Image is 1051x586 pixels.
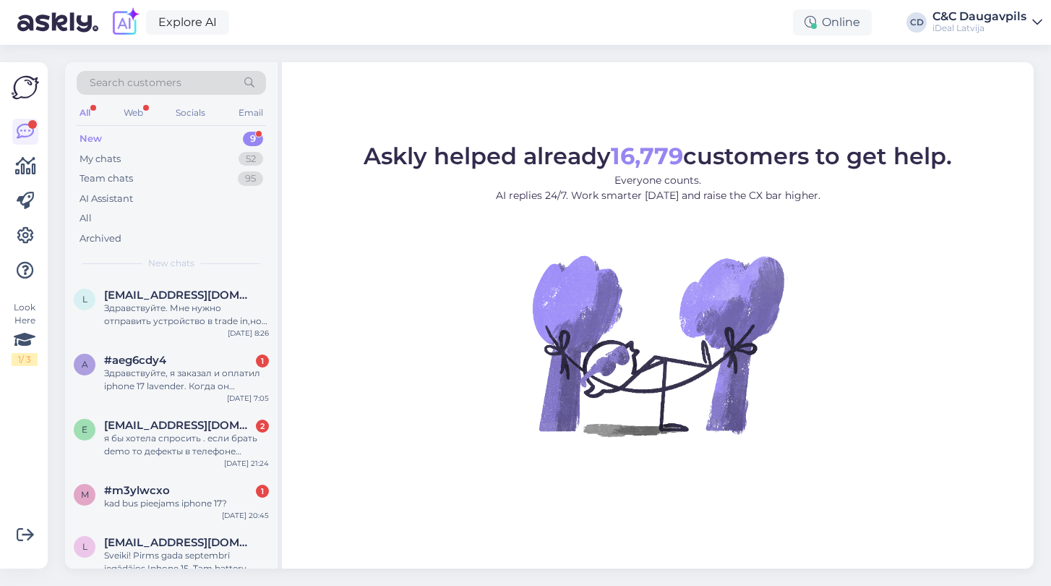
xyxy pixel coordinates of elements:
img: Askly Logo [12,74,39,101]
div: All [80,211,92,226]
span: Search customers [90,75,181,90]
div: [DATE] 7:05 [227,393,269,404]
div: 1 [256,485,269,498]
div: Email [236,103,266,122]
span: New chats [148,257,194,270]
span: lvasilevska56@gmail.com [104,536,254,549]
div: 2 [256,420,269,433]
div: я бы хотела спросить . если брать demo то дефекты в телефоне снаружи или акуммулятор тоже разряжен ? [104,432,269,458]
a: Explore AI [146,10,229,35]
span: #aeg6cdy4 [104,354,166,367]
div: kad bus pieejams iphone 17? [104,497,269,510]
div: All [77,103,93,122]
div: C&C Daugavpils [932,11,1026,22]
div: Web [121,103,146,122]
div: [DATE] 21:24 [224,458,269,469]
span: #m3ylwcxo [104,484,170,497]
img: No Chat active [528,215,788,475]
span: e [82,424,87,435]
img: explore-ai [110,7,140,38]
div: New [80,132,102,146]
div: Look Here [12,301,38,366]
span: l [82,541,87,552]
div: Online [793,9,872,35]
div: [DATE] 20:45 [222,510,269,521]
div: Здравствуйте, я заказал и оплатил iphone 17 lavender. Когда он появится? [104,367,269,393]
div: AI Assistant [80,192,133,206]
div: [DATE] 8:26 [228,328,269,339]
div: 9 [243,132,263,146]
div: My chats [80,152,121,166]
div: iDeal Latvija [932,22,1026,34]
div: 52 [239,152,263,166]
span: l [82,294,87,305]
div: CD [906,12,927,33]
div: Socials [173,103,208,122]
p: Everyone counts. AI replies 24/7. Work smarter [DATE] and raise the CX bar higher. [364,173,952,203]
span: elina.pudane18@gmail.com [104,419,254,432]
span: looney28@inbox.lv [104,289,254,302]
span: Askly helped already customers to get help. [364,142,952,170]
span: m [81,489,89,500]
div: 1 / 3 [12,353,38,366]
div: Здравствуйте. Мне нужно отправить устройство в trade in,но у меня нет нет кода,который надо ввест... [104,302,269,328]
a: C&C DaugavpilsiDeal Latvija [932,11,1042,34]
b: 16,779 [611,142,683,170]
div: 95 [238,171,263,186]
div: 1 [256,354,269,368]
div: Team chats [80,171,133,186]
div: Archived [80,232,121,246]
span: a [82,359,88,370]
div: Sveiki! Pirms gada septembrī iegādājos Iphone 15. Tam battery health turējās ļoti labi - visu gad... [104,549,269,575]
